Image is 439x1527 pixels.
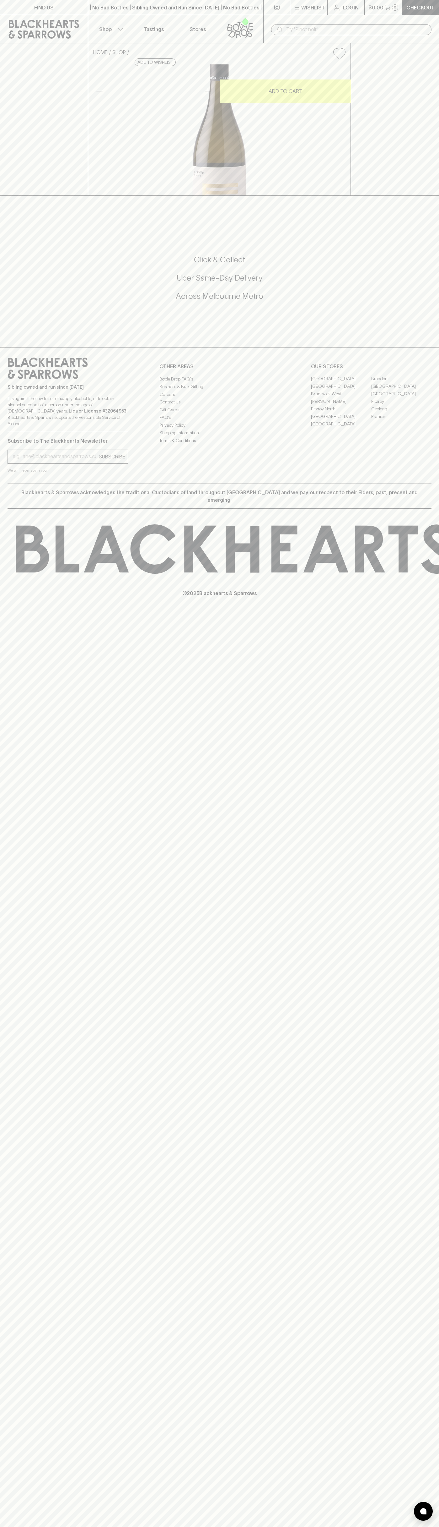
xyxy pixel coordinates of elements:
a: SHOP [112,49,126,55]
a: Shipping Information [159,429,280,437]
p: FIND US [34,4,54,11]
strong: Liquor License #32064953 [69,408,126,413]
a: Terms & Conditions [159,437,280,444]
p: Subscribe to The Blackhearts Newsletter [8,437,128,445]
a: Fitzroy North [311,405,371,413]
p: Blackhearts & Sparrows acknowledges the traditional Custodians of land throughout [GEOGRAPHIC_DAT... [12,489,427,504]
p: OUR STORES [311,363,431,370]
p: OTHER AREAS [159,363,280,370]
a: Fitzroy [371,398,431,405]
p: Sibling owned and run since [DATE] [8,384,128,390]
a: Geelong [371,405,431,413]
p: Stores [190,25,206,33]
p: 0 [394,6,396,9]
p: Tastings [144,25,164,33]
p: ADD TO CART [269,87,302,95]
a: [GEOGRAPHIC_DATA] [311,420,371,428]
a: Prahran [371,413,431,420]
a: Bottle Drop FAQ's [159,375,280,383]
a: Tastings [132,15,176,43]
a: Privacy Policy [159,421,280,429]
a: FAQ's [159,414,280,421]
a: Careers [159,391,280,398]
a: [GEOGRAPHIC_DATA] [311,383,371,390]
a: Contact Us [159,398,280,406]
button: SUBSCRIBE [96,450,128,463]
div: Call to action block [8,229,431,335]
h5: Across Melbourne Metro [8,291,431,301]
a: [GEOGRAPHIC_DATA] [371,390,431,398]
a: [GEOGRAPHIC_DATA] [371,383,431,390]
a: [GEOGRAPHIC_DATA] [311,375,371,383]
p: Shop [99,25,112,33]
img: bubble-icon [420,1508,426,1514]
a: Stores [176,15,220,43]
img: 31064.png [88,64,351,195]
p: Wishlist [301,4,325,11]
h5: Uber Same-Day Delivery [8,273,431,283]
input: e.g. jane@blackheartsandsparrows.com.au [13,452,96,462]
a: HOME [93,49,108,55]
p: SUBSCRIBE [99,453,125,460]
a: [PERSON_NAME] [311,398,371,405]
a: Business & Bulk Gifting [159,383,280,391]
a: Gift Cards [159,406,280,413]
p: It is against the law to sell or supply alcohol to, or to obtain alcohol on behalf of a person un... [8,395,128,427]
h5: Click & Collect [8,255,431,265]
input: Try "Pinot noir" [286,25,426,35]
button: Add to wishlist [331,46,348,62]
p: We will never spam you [8,467,128,473]
a: Brunswick West [311,390,371,398]
button: ADD TO CART [220,79,351,103]
a: Braddon [371,375,431,383]
button: Shop [88,15,132,43]
a: [GEOGRAPHIC_DATA] [311,413,371,420]
button: Add to wishlist [135,58,176,66]
p: $0.00 [368,4,383,11]
p: Login [343,4,359,11]
p: Checkout [406,4,435,11]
